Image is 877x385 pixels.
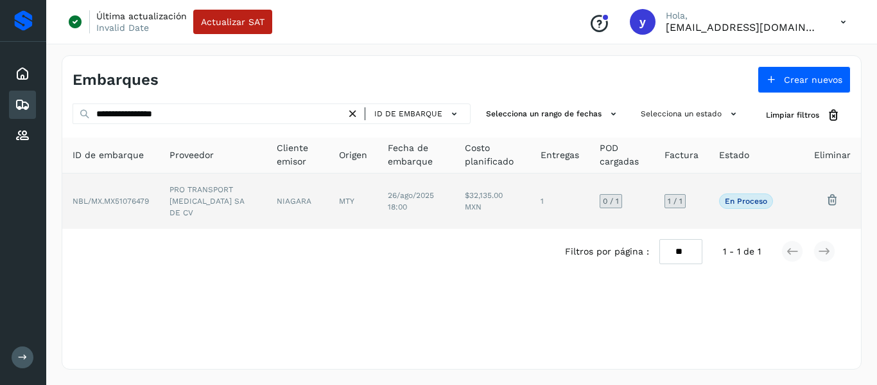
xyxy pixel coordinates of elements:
[723,245,761,258] span: 1 - 1 de 1
[374,108,442,120] span: ID de embarque
[766,109,819,121] span: Limpiar filtros
[339,148,367,162] span: Origen
[9,121,36,150] div: Proveedores
[668,197,682,205] span: 1 / 1
[530,174,589,229] td: 1
[388,141,444,168] span: Fecha de embarque
[455,174,530,229] td: $32,135.00 MXN
[784,75,842,84] span: Crear nuevos
[73,71,159,89] h4: Embarques
[73,148,144,162] span: ID de embarque
[664,148,699,162] span: Factura
[756,103,851,127] button: Limpiar filtros
[9,60,36,88] div: Inicio
[277,141,318,168] span: Cliente emisor
[96,22,149,33] p: Invalid Date
[758,66,851,93] button: Crear nuevos
[266,174,329,229] td: NIAGARA
[96,10,187,22] p: Última actualización
[370,105,465,123] button: ID de embarque
[565,245,649,258] span: Filtros por página :
[603,197,619,205] span: 0 / 1
[481,103,625,125] button: Selecciona un rango de fechas
[73,197,149,206] span: NBL/MX.MX51076479
[666,21,820,33] p: yortega@niagarawater.com
[636,103,745,125] button: Selecciona un estado
[814,148,851,162] span: Eliminar
[193,10,272,34] button: Actualizar SAT
[600,141,644,168] span: POD cargadas
[725,197,767,206] p: En proceso
[9,91,36,119] div: Embarques
[169,148,214,162] span: Proveedor
[541,148,579,162] span: Entregas
[465,141,520,168] span: Costo planificado
[159,174,266,229] td: PRO TRANSPORT [MEDICAL_DATA] SA DE CV
[666,10,820,21] p: Hola,
[329,174,378,229] td: MTY
[388,191,434,211] span: 26/ago/2025 18:00
[201,17,265,26] span: Actualizar SAT
[719,148,749,162] span: Estado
